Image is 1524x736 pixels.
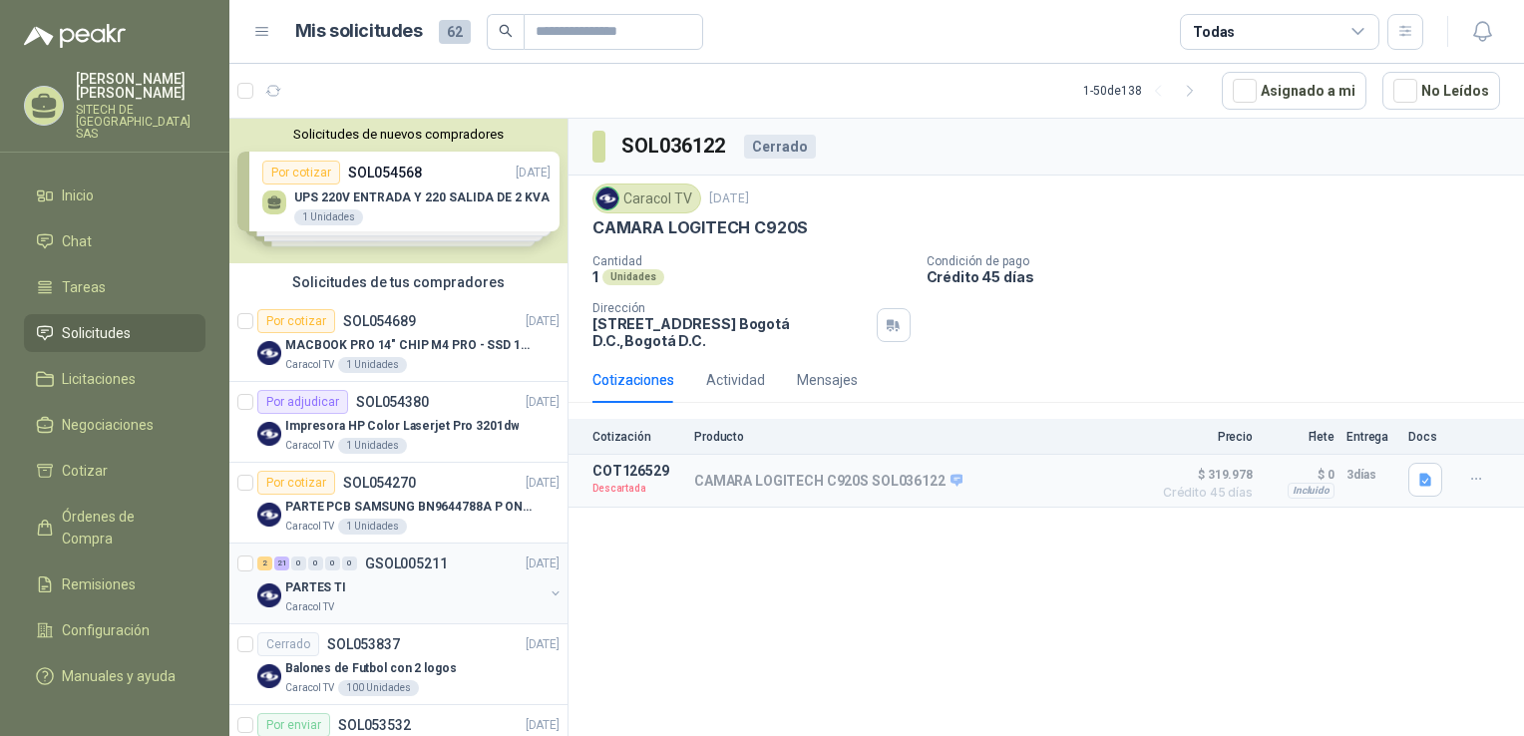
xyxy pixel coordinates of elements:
[257,422,281,446] img: Company Logo
[62,184,94,206] span: Inicio
[365,556,448,570] p: GSOL005211
[1153,487,1253,499] span: Crédito 45 días
[338,357,407,373] div: 1 Unidades
[526,635,560,654] p: [DATE]
[257,309,335,333] div: Por cotizar
[62,276,106,298] span: Tareas
[1288,483,1334,499] div: Incluido
[24,24,126,48] img: Logo peakr
[1153,463,1253,487] span: $ 319.978
[327,637,400,651] p: SOL053837
[24,268,205,306] a: Tareas
[526,716,560,735] p: [DATE]
[274,556,289,570] div: 21
[706,369,765,391] div: Actividad
[257,341,281,365] img: Company Logo
[257,556,272,570] div: 2
[592,315,869,349] p: [STREET_ADDRESS] Bogotá D.C. , Bogotá D.C.
[229,301,568,382] a: Por cotizarSOL054689[DATE] Company LogoMACBOOK PRO 14" CHIP M4 PRO - SSD 1TB RAM 24GBCaracol TV1 ...
[592,254,911,268] p: Cantidad
[62,619,150,641] span: Configuración
[24,657,205,695] a: Manuales y ayuda
[343,314,416,328] p: SOL054689
[76,72,205,100] p: [PERSON_NAME] [PERSON_NAME]
[308,556,323,570] div: 0
[285,498,534,517] p: PARTE PCB SAMSUNG BN9644788A P ONECONNE
[285,599,334,615] p: Caracol TV
[285,336,534,355] p: MACBOOK PRO 14" CHIP M4 PRO - SSD 1TB RAM 24GB
[338,680,419,696] div: 100 Unidades
[257,583,281,607] img: Company Logo
[285,417,519,436] p: Impresora HP Color Laserjet Pro 3201dw
[1265,463,1334,487] p: $ 0
[592,268,598,285] p: 1
[439,20,471,44] span: 62
[291,556,306,570] div: 0
[285,578,346,597] p: PARTES TI
[797,369,858,391] div: Mensajes
[24,177,205,214] a: Inicio
[592,217,808,238] p: CAMARA LOGITECH C920S
[927,254,1517,268] p: Condición de pago
[257,471,335,495] div: Por cotizar
[24,611,205,649] a: Configuración
[62,665,176,687] span: Manuales y ayuda
[526,554,560,573] p: [DATE]
[526,474,560,493] p: [DATE]
[24,360,205,398] a: Licitaciones
[285,357,334,373] p: Caracol TV
[602,269,664,285] div: Unidades
[62,414,154,436] span: Negociaciones
[285,680,334,696] p: Caracol TV
[76,104,205,140] p: SITECH DE [GEOGRAPHIC_DATA] SAS
[62,322,131,344] span: Solicitudes
[694,473,962,491] p: CAMARA LOGITECH C920S SOL036122
[24,406,205,444] a: Negociaciones
[744,135,816,159] div: Cerrado
[257,390,348,414] div: Por adjudicar
[1193,21,1235,43] div: Todas
[62,230,92,252] span: Chat
[257,632,319,656] div: Cerrado
[62,573,136,595] span: Remisiones
[229,624,568,705] a: CerradoSOL053837[DATE] Company LogoBalones de Futbol con 2 logosCaracol TV100 Unidades
[295,17,423,46] h1: Mis solicitudes
[257,664,281,688] img: Company Logo
[694,430,1141,444] p: Producto
[499,24,513,38] span: search
[229,263,568,301] div: Solicitudes de tus compradores
[24,452,205,490] a: Cotizar
[24,222,205,260] a: Chat
[343,476,416,490] p: SOL054270
[1153,430,1253,444] p: Precio
[1265,430,1334,444] p: Flete
[24,498,205,557] a: Órdenes de Compra
[1408,430,1448,444] p: Docs
[1346,463,1396,487] p: 3 días
[257,503,281,527] img: Company Logo
[1346,430,1396,444] p: Entrega
[526,393,560,412] p: [DATE]
[592,479,682,499] p: Descartada
[621,131,728,162] h3: SOL036122
[229,382,568,463] a: Por adjudicarSOL054380[DATE] Company LogoImpresora HP Color Laserjet Pro 3201dwCaracol TV1 Unidades
[237,127,560,142] button: Solicitudes de nuevos compradores
[526,312,560,331] p: [DATE]
[285,659,457,678] p: Balones de Futbol con 2 logos
[1222,72,1366,110] button: Asignado a mi
[592,184,701,213] div: Caracol TV
[285,519,334,535] p: Caracol TV
[62,368,136,390] span: Licitaciones
[709,189,749,208] p: [DATE]
[592,430,682,444] p: Cotización
[927,268,1517,285] p: Crédito 45 días
[1382,72,1500,110] button: No Leídos
[229,119,568,263] div: Solicitudes de nuevos compradoresPor cotizarSOL054568[DATE] UPS 220V ENTRADA Y 220 SALIDA DE 2 KV...
[257,552,564,615] a: 2 21 0 0 0 0 GSOL005211[DATE] Company LogoPARTES TICaracol TV
[338,718,411,732] p: SOL053532
[285,438,334,454] p: Caracol TV
[325,556,340,570] div: 0
[62,506,187,550] span: Órdenes de Compra
[592,369,674,391] div: Cotizaciones
[356,395,429,409] p: SOL054380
